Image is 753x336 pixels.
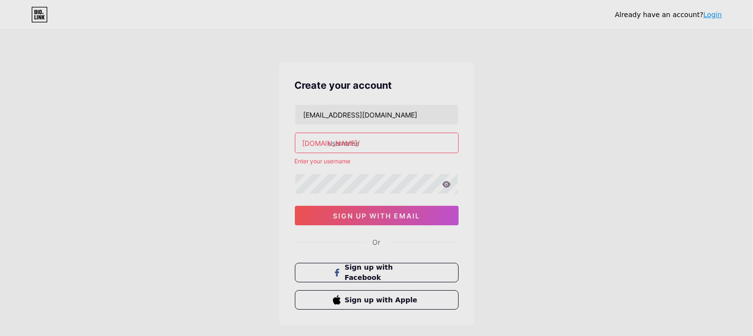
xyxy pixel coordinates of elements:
[295,263,459,282] button: Sign up with Facebook
[295,78,459,93] div: Create your account
[295,290,459,310] button: Sign up with Apple
[345,262,420,283] span: Sign up with Facebook
[303,138,360,148] div: [DOMAIN_NAME]/
[295,105,458,124] input: Email
[295,133,458,153] input: username
[295,206,459,225] button: sign up with email
[295,157,459,166] div: Enter your username
[333,212,420,220] span: sign up with email
[345,295,420,305] span: Sign up with Apple
[703,11,722,19] a: Login
[373,237,381,247] div: Or
[615,10,722,20] div: Already have an account?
